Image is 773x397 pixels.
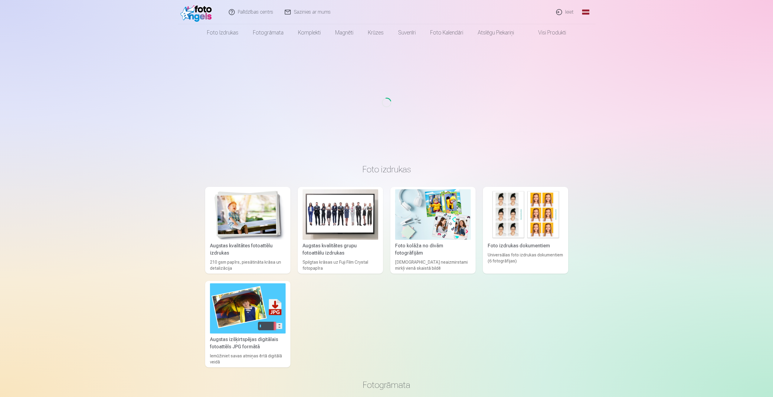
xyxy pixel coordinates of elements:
h3: Foto izdrukas [210,164,563,175]
div: Universālas foto izdrukas dokumentiem (6 fotogrāfijas) [485,252,566,271]
div: Spilgtas krāsas uz Fuji Film Crystal fotopapīra [300,259,381,271]
img: Augstas kvalitātes fotoattēlu izdrukas [210,189,286,240]
a: Fotogrāmata [246,24,291,41]
a: Atslēgu piekariņi [470,24,521,41]
a: Suvenīri [391,24,423,41]
a: Foto izdrukas dokumentiemFoto izdrukas dokumentiemUniversālas foto izdrukas dokumentiem (6 fotogr... [483,187,568,274]
a: Augstas izšķirtspējas digitālais fotoattēls JPG formātāAugstas izšķirtspējas digitālais fotoattēl... [205,281,290,368]
a: Visi produkti [521,24,573,41]
img: Augstas kvalitātes grupu fotoattēlu izdrukas [303,189,378,240]
a: Magnēti [328,24,361,41]
h3: Fotogrāmata [210,379,563,390]
div: Augstas kvalitātes fotoattēlu izdrukas [208,242,288,257]
div: Augstas kvalitātes grupu fotoattēlu izdrukas [300,242,381,257]
a: Foto kalendāri [423,24,470,41]
a: Augstas kvalitātes fotoattēlu izdrukasAugstas kvalitātes fotoattēlu izdrukas210 gsm papīrs, piesā... [205,187,290,274]
div: [DEMOGRAPHIC_DATA] neaizmirstami mirkļi vienā skaistā bildē [393,259,473,271]
img: Foto izdrukas dokumentiem [488,189,563,240]
img: Augstas izšķirtspējas digitālais fotoattēls JPG formātā [210,283,286,334]
a: Krūzes [361,24,391,41]
div: Foto kolāža no divām fotogrāfijām [393,242,473,257]
a: Foto izdrukas [200,24,246,41]
div: Augstas izšķirtspējas digitālais fotoattēls JPG formātā [208,336,288,350]
img: /fa1 [180,2,215,22]
div: Foto izdrukas dokumentiem [485,242,566,249]
img: Foto kolāža no divām fotogrāfijām [395,189,471,240]
a: Komplekti [291,24,328,41]
div: Iemūžiniet savas atmiņas ērtā digitālā veidā [208,353,288,365]
div: 210 gsm papīrs, piesātināta krāsa un detalizācija [208,259,288,271]
a: Foto kolāža no divām fotogrāfijāmFoto kolāža no divām fotogrāfijām[DEMOGRAPHIC_DATA] neaizmirstam... [390,187,476,274]
a: Augstas kvalitātes grupu fotoattēlu izdrukasAugstas kvalitātes grupu fotoattēlu izdrukasSpilgtas ... [298,187,383,274]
